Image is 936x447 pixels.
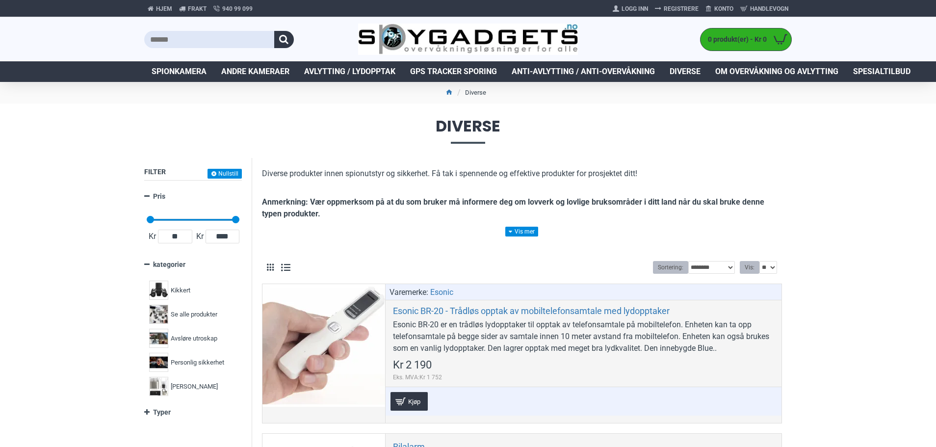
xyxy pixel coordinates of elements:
[171,286,190,295] span: Kikkert
[393,373,442,382] span: Eks. MVA:Kr 1 752
[171,310,217,319] span: Se alle produkter
[393,360,432,370] span: Kr 2 190
[171,382,218,392] span: [PERSON_NAME]
[149,305,168,324] img: Se alle produkter
[714,4,733,13] span: Konto
[393,305,670,316] a: Esonic BR-20 - Trådløs opptak av mobiltelefonsamtale med lydopptaker
[664,4,699,13] span: Registrere
[701,34,769,45] span: 0 produkt(er) - Kr 0
[406,398,423,405] span: Kjøp
[149,377,168,396] img: Dirkesett
[393,319,774,354] div: Esonic BR-20 er en trådløs lydopptaker til opptak av telefonsamtale på mobiltelefon. Enheten kan ...
[144,168,166,176] span: Filter
[149,353,168,372] img: Personlig sikkerhet
[222,4,253,13] span: 940 99 099
[144,118,792,143] span: Diverse
[708,61,846,82] a: Om overvåkning og avlytting
[171,358,224,368] span: Personlig sikkerhet
[144,256,242,273] a: kategorier
[262,284,385,407] a: Esonic BR-20 - Trådløs opptak av mobiltelefonsamtale med lydopptaker Esonic BR-20 - Trådløs oppta...
[410,66,497,78] span: GPS Tracker Sporing
[171,334,217,343] span: Avsløre utroskap
[144,61,214,82] a: Spionkamera
[188,4,207,13] span: Frakt
[846,61,918,82] a: Spesialtilbud
[715,66,838,78] span: Om overvåkning og avlytting
[512,66,655,78] span: Anti-avlytting / Anti-overvåkning
[156,4,172,13] span: Hjem
[208,169,242,179] button: Nullstill
[504,61,662,82] a: Anti-avlytting / Anti-overvåkning
[702,1,737,17] a: Konto
[653,261,688,274] label: Sortering:
[622,4,648,13] span: Logg Inn
[358,24,578,55] img: SpyGadgets.no
[221,66,289,78] span: Andre kameraer
[152,66,207,78] span: Spionkamera
[144,404,242,421] a: Typer
[304,66,395,78] span: Avlytting / Lydopptak
[214,61,297,82] a: Andre kameraer
[750,4,788,13] span: Handlevogn
[262,197,764,218] b: Anmerkning: Vær oppmerksom på at du som bruker må informere deg om lovverk og lovlige bruksområde...
[149,281,168,300] img: Kikkert
[262,168,782,180] p: Diverse produkter innen spionutstyr og sikkerhet. Få tak i spennende og effektive produkter for p...
[609,1,651,17] a: Logg Inn
[403,61,504,82] a: GPS Tracker Sporing
[670,66,701,78] span: Diverse
[144,188,242,205] a: Pris
[149,329,168,348] img: Avsløre utroskap
[390,287,428,298] span: Varemerke:
[701,28,791,51] a: 0 produkt(er) - Kr 0
[430,287,453,298] a: Esonic
[740,261,759,274] label: Vis:
[297,61,403,82] a: Avlytting / Lydopptak
[194,231,206,242] span: Kr
[737,1,792,17] a: Handlevogn
[662,61,708,82] a: Diverse
[651,1,702,17] a: Registrere
[147,231,158,242] span: Kr
[853,66,910,78] span: Spesialtilbud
